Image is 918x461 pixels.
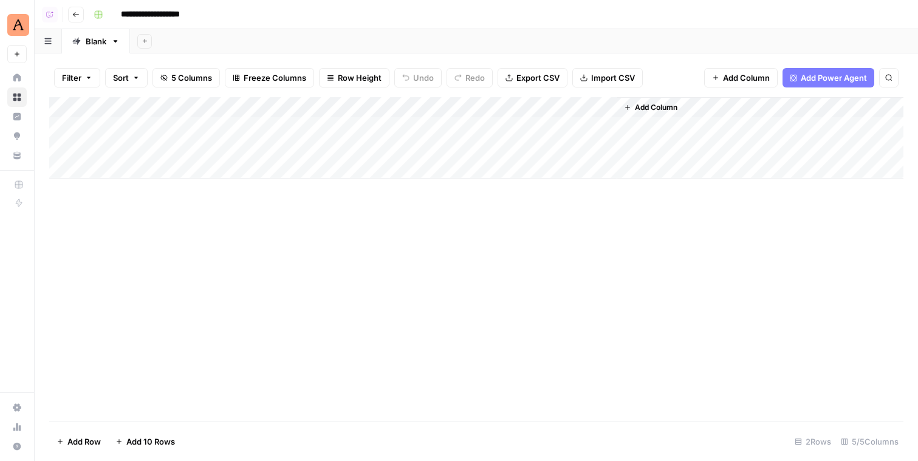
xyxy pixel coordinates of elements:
[790,432,836,451] div: 2 Rows
[126,435,175,448] span: Add 10 Rows
[7,107,27,126] a: Insights
[723,72,770,84] span: Add Column
[338,72,382,84] span: Row Height
[7,437,27,456] button: Help + Support
[113,72,129,84] span: Sort
[62,72,81,84] span: Filter
[7,68,27,87] a: Home
[394,68,442,87] button: Undo
[635,102,677,113] span: Add Column
[7,87,27,107] a: Browse
[498,68,567,87] button: Export CSV
[49,432,108,451] button: Add Row
[704,68,778,87] button: Add Column
[171,72,212,84] span: 5 Columns
[591,72,635,84] span: Import CSV
[319,68,389,87] button: Row Height
[152,68,220,87] button: 5 Columns
[105,68,148,87] button: Sort
[7,14,29,36] img: Animalz Logo
[67,435,101,448] span: Add Row
[7,10,27,40] button: Workspace: Animalz
[7,398,27,417] a: Settings
[572,68,643,87] button: Import CSV
[836,432,903,451] div: 5/5 Columns
[801,72,867,84] span: Add Power Agent
[244,72,306,84] span: Freeze Columns
[447,68,493,87] button: Redo
[54,68,100,87] button: Filter
[465,72,485,84] span: Redo
[413,72,434,84] span: Undo
[7,146,27,165] a: Your Data
[783,68,874,87] button: Add Power Agent
[225,68,314,87] button: Freeze Columns
[7,417,27,437] a: Usage
[62,29,130,53] a: Blank
[619,100,682,115] button: Add Column
[108,432,182,451] button: Add 10 Rows
[516,72,560,84] span: Export CSV
[7,126,27,146] a: Opportunities
[86,35,106,47] div: Blank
